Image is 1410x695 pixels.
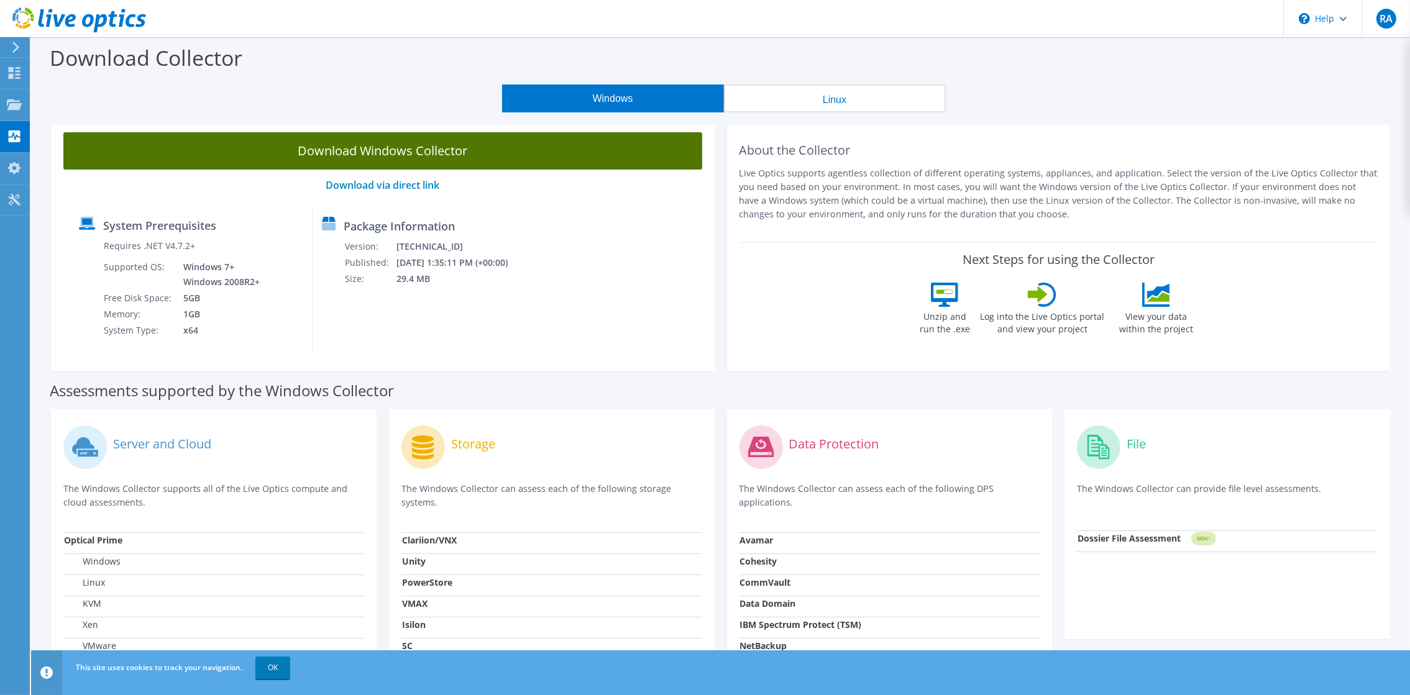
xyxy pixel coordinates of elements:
[64,576,105,589] label: Linux
[326,178,439,192] a: Download via direct link
[64,555,121,568] label: Windows
[344,220,455,232] label: Package Information
[402,576,452,588] strong: PowerStore
[740,576,791,588] strong: CommVault
[979,307,1105,335] label: Log into the Live Optics portal and view your project
[739,166,1378,221] p: Live Optics supports agentless collection of different operating systems, appliances, and applica...
[740,555,777,567] strong: Cohesity
[402,534,457,546] strong: Clariion/VNX
[401,482,702,509] p: The Windows Collector can assess each of the following storage systems.
[63,482,364,509] p: The Windows Collector supports all of the Live Optics compute and cloud assessments.
[50,43,242,72] label: Download Collector
[740,619,862,630] strong: IBM Spectrum Protect (TSM)
[740,640,787,652] strong: NetBackup
[64,640,116,652] label: VMware
[104,240,195,252] label: Requires .NET V4.7.2+
[103,219,216,232] label: System Prerequisites
[402,597,428,609] strong: VMAX
[916,307,973,335] label: Unzip and run the .exe
[1299,13,1310,24] svg: \n
[103,322,174,338] td: System Type:
[174,322,262,338] td: x64
[64,534,122,546] strong: Optical Prime
[402,555,426,567] strong: Unity
[1127,438,1146,450] label: File
[1197,535,1210,542] tspan: NEW!
[174,290,262,306] td: 5GB
[103,306,174,322] td: Memory:
[1078,532,1181,544] strong: Dossier File Assessment
[50,384,394,397] label: Assessments supported by the Windows Collector
[344,255,396,271] td: Published:
[113,438,211,450] label: Server and Cloud
[402,640,413,652] strong: SC
[63,132,702,170] a: Download Windows Collector
[103,290,174,306] td: Free Disk Space:
[103,259,174,290] td: Supported OS:
[344,271,396,287] td: Size:
[1111,307,1201,335] label: View your data within the project
[451,438,495,450] label: Storage
[396,238,524,255] td: [TECHNICAL_ID]
[64,597,101,610] label: KVM
[76,662,242,673] span: This site uses cookies to track your navigation.
[64,619,98,631] label: Xen
[739,482,1040,509] p: The Windows Collector can assess each of the following DPS applications.
[174,259,262,290] td: Windows 7+ Windows 2008R2+
[402,619,426,630] strong: Isilon
[724,84,946,112] button: Linux
[963,252,1155,267] label: Next Steps for using the Collector
[739,143,1378,158] h2: About the Collector
[740,534,774,546] strong: Avamar
[396,255,524,271] td: [DATE] 1:35:11 PM (+00:00)
[174,306,262,322] td: 1GB
[1077,482,1378,507] p: The Windows Collector can provide file level assessments.
[255,656,290,679] a: OK
[740,597,796,609] strong: Data Domain
[1376,9,1396,29] span: RA
[396,271,524,287] td: 29.4 MB
[502,84,724,112] button: Windows
[344,238,396,255] td: Version:
[789,438,879,450] label: Data Protection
